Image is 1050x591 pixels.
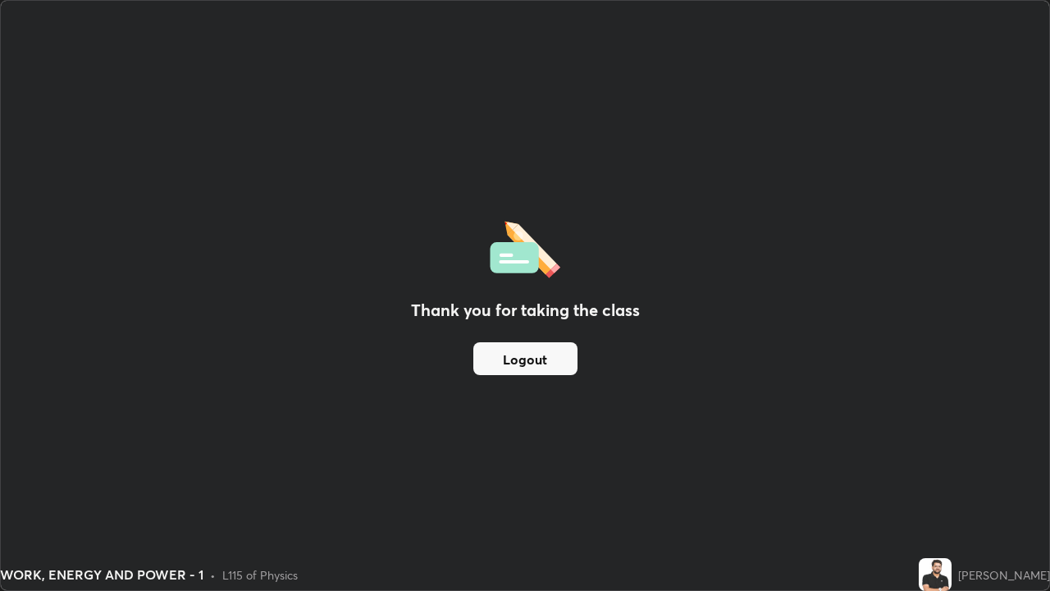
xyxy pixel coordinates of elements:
[490,216,560,278] img: offlineFeedback.1438e8b3.svg
[210,566,216,584] div: •
[222,566,298,584] div: L115 of Physics
[958,566,1050,584] div: [PERSON_NAME]
[473,342,577,375] button: Logout
[919,558,952,591] img: 6c0a6b5127da4c9390a6586b0dc4a4b9.jpg
[411,298,640,323] h2: Thank you for taking the class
